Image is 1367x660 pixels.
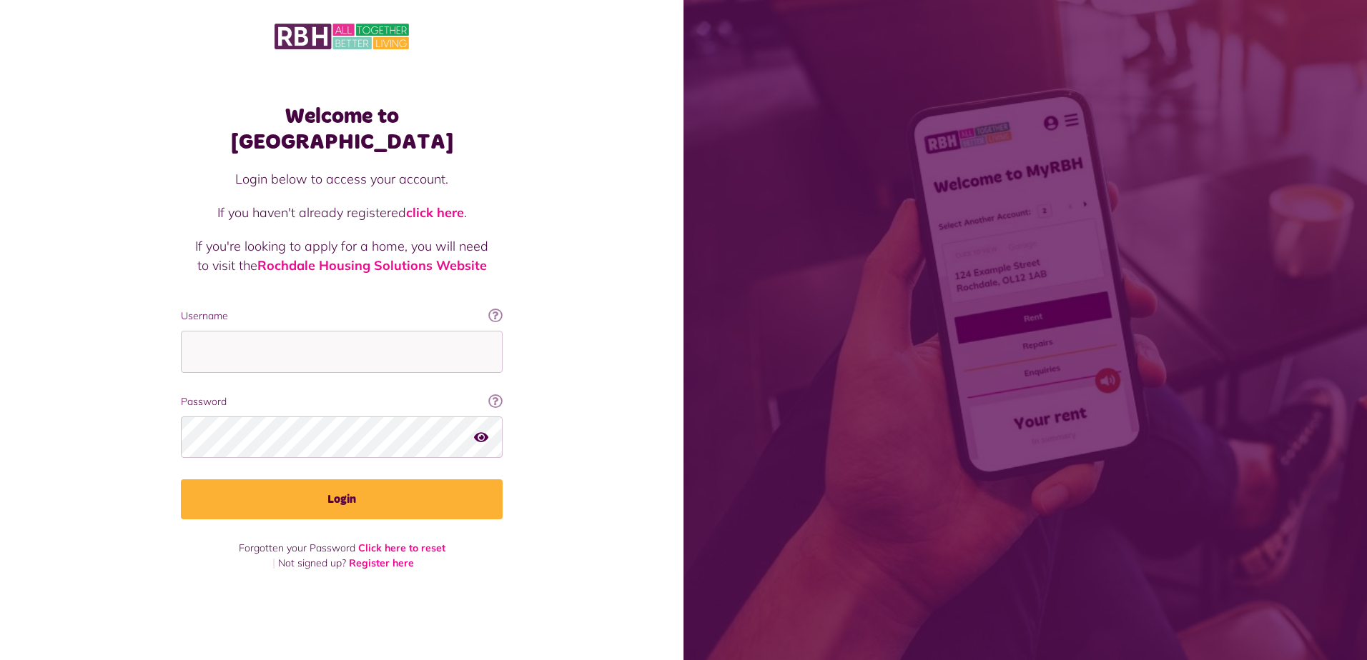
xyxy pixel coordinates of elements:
[275,21,409,51] img: MyRBH
[181,104,503,155] h1: Welcome to [GEOGRAPHIC_DATA]
[349,556,414,569] a: Register here
[239,541,355,554] span: Forgotten your Password
[406,204,464,221] a: click here
[195,169,488,189] p: Login below to access your account.
[195,203,488,222] p: If you haven't already registered .
[181,394,503,409] label: Password
[195,236,488,275] p: If you're looking to apply for a home, you will need to visit the
[181,479,503,519] button: Login
[181,309,503,324] label: Username
[278,556,346,569] span: Not signed up?
[257,257,487,274] a: Rochdale Housing Solutions Website
[358,541,445,554] a: Click here to reset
